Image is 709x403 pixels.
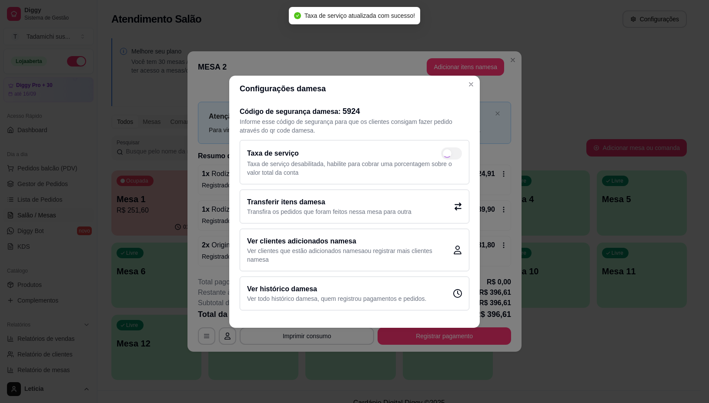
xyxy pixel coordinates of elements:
span: check-circle [294,12,301,19]
h2: Código de segurança da mesa : [240,105,469,117]
button: Close [464,77,478,91]
p: Informe esse código de segurança para que os clientes consigam fazer pedido através do qr code da... [240,117,469,135]
h2: Taxa de serviço [247,148,299,159]
span: 5924 [343,107,360,116]
h2: Ver histórico da mesa [247,284,426,294]
span: Taxa de serviço atualizada com sucesso! [304,12,415,19]
p: Ver todo histórico da mesa , quem registrou pagamentos e pedidos. [247,294,426,303]
h2: Transferir itens da mesa [247,197,411,207]
header: Configurações da mesa [229,76,480,102]
p: Taxa de serviço desabilitada, habilite para cobrar uma porcentagem sobre o valor total da conta [247,160,462,177]
p: Ver clientes que estão adicionados na mesa ou registrar mais clientes na mesa [247,246,453,264]
p: Transfira os pedidos que foram feitos nessa mesa para outra [247,207,411,216]
h2: Ver clientes adicionados na mesa [247,236,453,246]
